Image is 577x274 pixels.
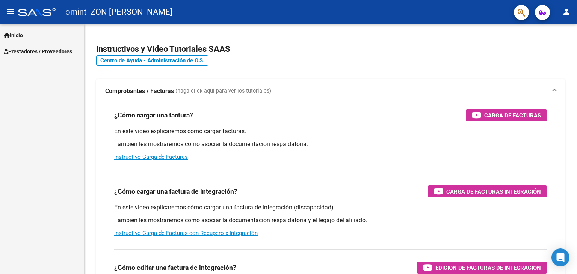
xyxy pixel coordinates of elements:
[105,87,174,95] strong: Comprobantes / Facturas
[6,7,15,16] mat-icon: menu
[114,203,547,212] p: En este video explicaremos cómo cargar una factura de integración (discapacidad).
[417,262,547,274] button: Edición de Facturas de integración
[114,140,547,148] p: También les mostraremos cómo asociar la documentación respaldatoria.
[114,127,547,135] p: En este video explicaremos cómo cargar facturas.
[466,109,547,121] button: Carga de Facturas
[59,4,86,20] span: - omint
[562,7,571,16] mat-icon: person
[114,154,188,160] a: Instructivo Carga de Facturas
[4,31,23,39] span: Inicio
[551,248,569,266] div: Open Intercom Messenger
[428,185,547,197] button: Carga de Facturas Integración
[114,110,193,120] h3: ¿Cómo cargar una factura?
[4,47,72,56] span: Prestadores / Proveedores
[435,263,541,272] span: Edición de Facturas de integración
[114,230,258,236] a: Instructivo Carga de Facturas con Recupero x Integración
[86,4,172,20] span: - ZON [PERSON_NAME]
[114,262,236,273] h3: ¿Cómo editar una factura de integración?
[175,87,271,95] span: (haga click aquí para ver los tutoriales)
[114,216,547,224] p: También les mostraremos cómo asociar la documentación respaldatoria y el legajo del afiliado.
[96,42,565,56] h2: Instructivos y Video Tutoriales SAAS
[484,111,541,120] span: Carga de Facturas
[96,79,565,103] mat-expansion-panel-header: Comprobantes / Facturas (haga click aquí para ver los tutoriales)
[96,55,208,66] a: Centro de Ayuda - Administración de O.S.
[446,187,541,196] span: Carga de Facturas Integración
[114,186,237,197] h3: ¿Cómo cargar una factura de integración?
